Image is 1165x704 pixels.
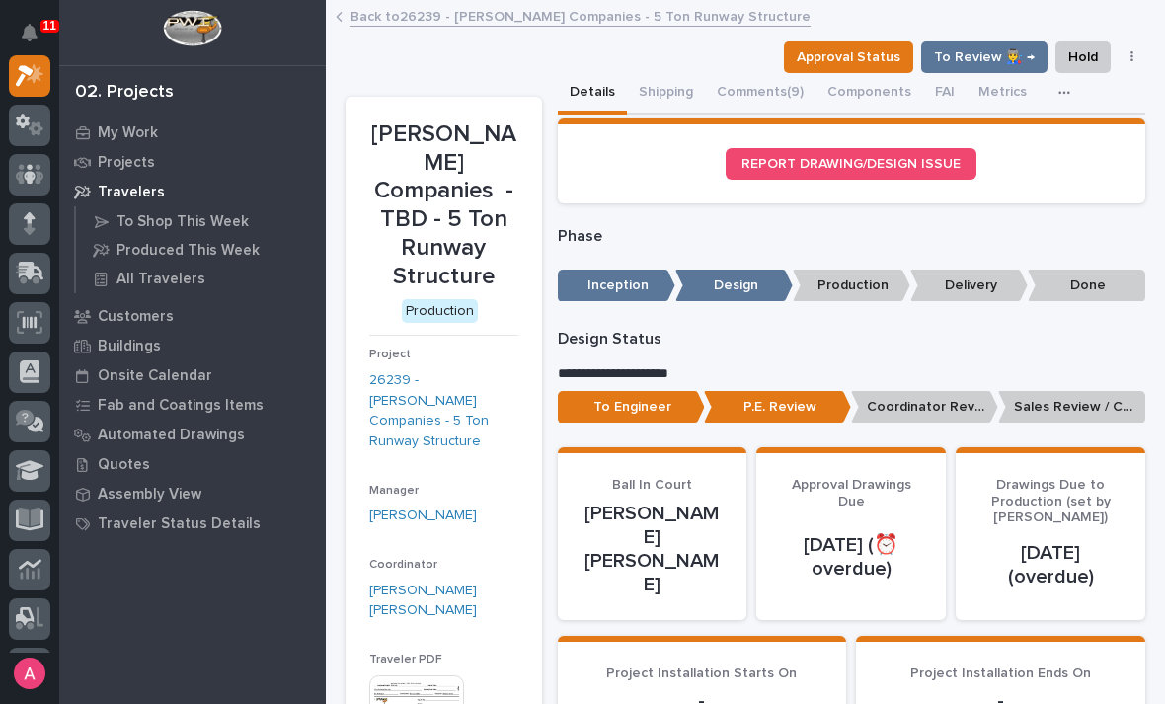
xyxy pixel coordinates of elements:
button: FAI [923,73,967,115]
span: Project Installation Starts On [606,666,797,680]
p: [DATE] (overdue) [979,541,1122,588]
span: REPORT DRAWING/DESIGN ISSUE [741,157,961,171]
p: [DATE] (⏰ overdue) [780,533,922,581]
a: All Travelers [76,265,326,292]
a: My Work [59,117,326,147]
p: Buildings [98,338,161,355]
span: Project [369,349,411,360]
button: Hold [1055,41,1111,73]
p: Sales Review / Customer Approval [998,391,1145,424]
p: Produced This Week [116,242,260,260]
a: Traveler Status Details [59,508,326,538]
p: My Work [98,124,158,142]
button: Approval Status [784,41,913,73]
span: Drawings Due to Production (set by [PERSON_NAME]) [991,478,1111,525]
p: Traveler Status Details [98,515,261,533]
p: Production [793,270,910,302]
p: Quotes [98,456,150,474]
a: Fab and Coatings Items [59,390,326,420]
p: To Shop This Week [116,213,249,231]
p: Done [1028,270,1145,302]
p: Design Status [558,330,1146,349]
span: Coordinator [369,559,437,571]
p: Onsite Calendar [98,367,212,385]
p: [PERSON_NAME] Companies - TBD - 5 Ton Runway Structure [369,120,518,291]
span: Ball In Court [612,478,692,492]
p: Projects [98,154,155,172]
a: Back to26239 - [PERSON_NAME] Companies - 5 Ton Runway Structure [350,4,811,27]
a: Customers [59,301,326,331]
p: All Travelers [116,271,205,288]
span: Manager [369,485,419,497]
p: Design [675,270,793,302]
div: 02. Projects [75,82,174,104]
span: Approval Status [797,45,900,69]
a: REPORT DRAWING/DESIGN ISSUE [726,148,976,180]
a: 26239 - [PERSON_NAME] Companies - 5 Ton Runway Structure [369,370,518,452]
a: To Shop This Week [76,207,326,235]
span: Approval Drawings Due [792,478,911,508]
a: [PERSON_NAME] [PERSON_NAME] [369,581,518,622]
button: Details [558,73,627,115]
button: users-avatar [9,653,50,694]
p: Delivery [910,270,1028,302]
a: Quotes [59,449,326,479]
p: Automated Drawings [98,427,245,444]
a: Travelers [59,177,326,206]
span: To Review 👨‍🏭 → [934,45,1035,69]
span: Hold [1068,45,1098,69]
p: Customers [98,308,174,326]
p: Phase [558,227,1146,246]
button: Shipping [627,73,705,115]
a: [PERSON_NAME] [369,506,477,526]
button: Comments (9) [705,73,815,115]
div: Notifications11 [25,24,50,55]
p: 11 [43,19,56,33]
span: Traveler PDF [369,654,442,665]
button: To Review 👨‍🏭 → [921,41,1048,73]
p: To Engineer [558,391,705,424]
p: Inception [558,270,675,302]
div: Production [402,299,478,324]
button: Components [815,73,923,115]
button: Metrics [967,73,1039,115]
p: Travelers [98,184,165,201]
a: Projects [59,147,326,177]
img: Workspace Logo [163,10,221,46]
p: Assembly View [98,486,201,504]
p: P.E. Review [704,391,851,424]
span: Project Installation Ends On [910,666,1091,680]
a: Onsite Calendar [59,360,326,390]
a: Assembly View [59,479,326,508]
a: Buildings [59,331,326,360]
a: Automated Drawings [59,420,326,449]
p: [PERSON_NAME] [PERSON_NAME] [582,502,724,596]
a: Produced This Week [76,236,326,264]
p: Coordinator Review [851,391,998,424]
p: Fab and Coatings Items [98,397,264,415]
button: Notifications [9,12,50,53]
